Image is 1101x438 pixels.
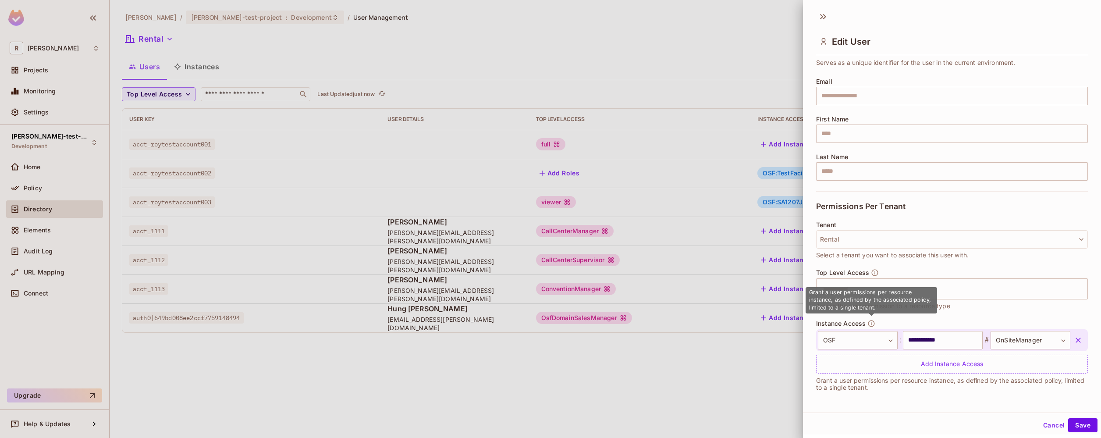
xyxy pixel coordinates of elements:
span: Assign the user permission to a resource type [816,301,950,311]
span: Grant a user permissions per resource instance, as defined by the associated policy, limited to a... [809,289,931,311]
div: OSF [818,331,898,349]
span: Last Name [816,153,848,160]
span: Select a tenant you want to associate this user with. [816,250,969,260]
p: Grant a user permissions per resource instance, as defined by the associated policy, limited to a... [816,377,1088,391]
span: Serves as a unique identifier for the user in the current environment. [816,58,1016,68]
span: Tenant [816,221,836,228]
button: Cancel [1040,418,1068,432]
span: Edit User [832,36,870,47]
span: Top Level Access [816,269,869,276]
span: Email [816,78,832,85]
span: Permissions Per Tenant [816,202,906,211]
span: First Name [816,116,849,123]
span: : [898,335,903,345]
span: Instance Access [816,320,866,327]
button: Save [1068,418,1097,432]
div: Add Instance Access [816,355,1088,374]
span: # [983,335,991,345]
button: Open [1083,288,1085,289]
button: Rental [816,230,1088,249]
div: OnSiteManager [991,331,1070,349]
